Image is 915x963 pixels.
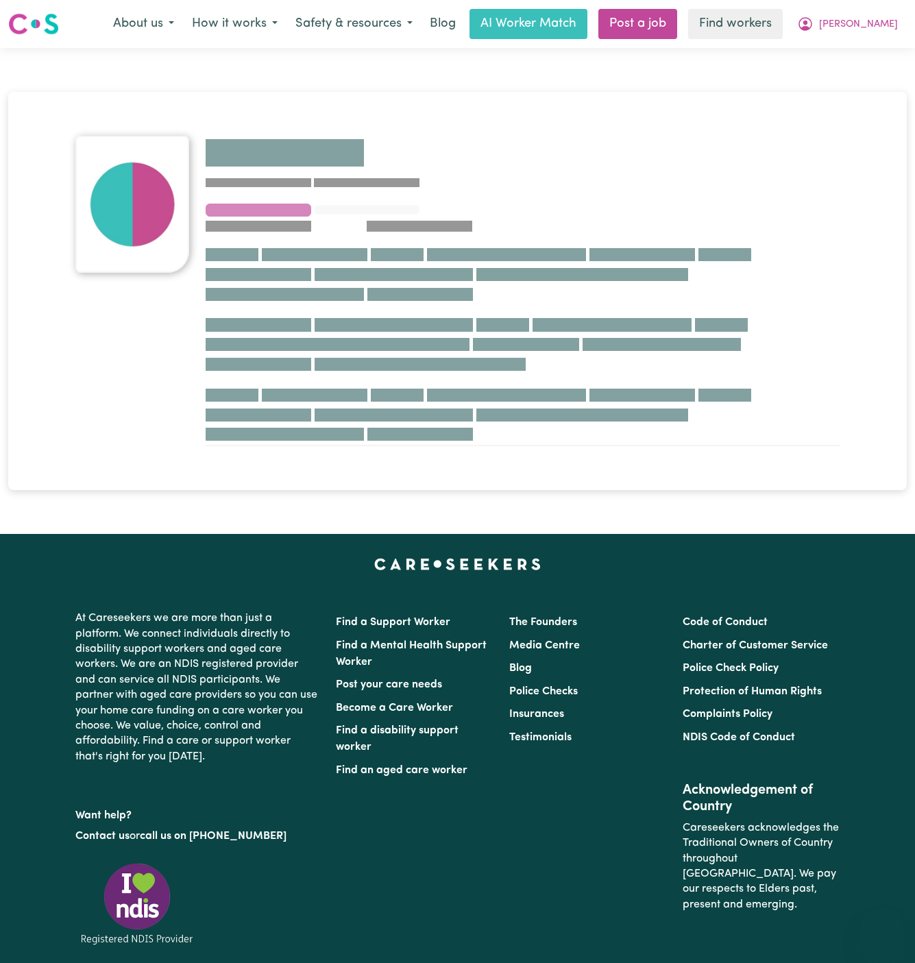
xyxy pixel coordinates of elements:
a: Protection of Human Rights [683,686,822,697]
a: Contact us [75,831,130,842]
a: Become a Care Worker [336,703,453,714]
a: Complaints Policy [683,709,772,720]
a: The Founders [509,617,577,628]
a: Testimonials [509,732,572,743]
a: AI Worker Match [469,9,587,39]
a: Media Centre [509,640,580,651]
button: My Account [788,10,907,38]
a: Find an aged care worker [336,765,467,776]
p: Want help? [75,803,319,823]
img: Registered NDIS provider [75,861,199,947]
p: At Careseekers we are more than just a platform. We connect individuals directly to disability su... [75,605,319,770]
a: Find a Support Worker [336,617,450,628]
img: Careseekers logo [8,12,59,36]
a: Blog [422,9,464,39]
a: Find a disability support worker [336,725,459,753]
a: Post a job [598,9,677,39]
a: Find workers [688,9,783,39]
a: NDIS Code of Conduct [683,732,795,743]
button: How it works [183,10,286,38]
a: Find a Mental Health Support Worker [336,640,487,668]
a: Charter of Customer Service [683,640,828,651]
a: Insurances [509,709,564,720]
a: Code of Conduct [683,617,768,628]
iframe: Button to launch messaging window [860,908,904,952]
a: Police Check Policy [683,663,779,674]
a: Police Checks [509,686,578,697]
button: About us [104,10,183,38]
a: call us on [PHONE_NUMBER] [140,831,286,842]
a: Post your care needs [336,679,442,690]
a: Careseekers home page [374,559,541,570]
h2: Acknowledgement of Country [683,782,840,815]
p: or [75,823,319,849]
p: Careseekers acknowledges the Traditional Owners of Country throughout [GEOGRAPHIC_DATA]. We pay o... [683,815,840,918]
button: Safety & resources [286,10,422,38]
span: [PERSON_NAME] [819,17,898,32]
a: Blog [509,663,532,674]
a: Careseekers logo [8,8,59,40]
